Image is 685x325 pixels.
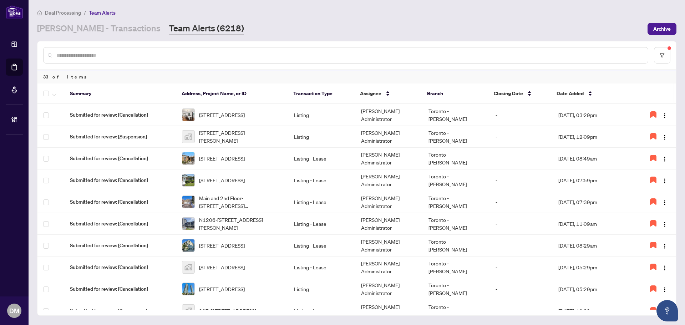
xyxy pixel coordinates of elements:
span: home [37,10,42,15]
button: Archive [648,23,676,35]
td: - [490,257,553,278]
td: - [490,278,553,300]
th: Date Added [551,83,631,104]
th: Branch [421,83,488,104]
img: thumbnail-img [182,131,194,143]
td: Toronto - [PERSON_NAME] [423,235,490,257]
span: Submitted for review: [Suspension] [70,133,171,141]
span: filter [660,53,665,58]
img: Logo [662,265,668,271]
th: Transaction Type [288,83,355,104]
button: Logo [659,131,670,142]
td: - [490,213,553,235]
td: [DATE], 08:29am [553,235,633,257]
th: Closing Date [488,83,550,104]
img: Logo [662,200,668,205]
td: Listing - Lease [288,169,355,191]
span: Date Added [557,90,584,97]
li: / [84,9,86,17]
span: N1206-[STREET_ADDRESS][PERSON_NAME] [199,216,283,232]
span: Team Alerts [89,10,116,16]
img: thumbnail-img [182,305,194,317]
span: Submitted for review: [Suspension] [70,307,171,315]
button: Logo [659,174,670,186]
td: [DATE], 10:29pm [553,300,633,322]
td: [PERSON_NAME] Administrator [355,169,422,191]
span: Submitted for review: [Cancellation] [70,111,171,119]
td: Listing [288,278,355,300]
td: Toronto - [PERSON_NAME] [423,126,490,148]
td: Toronto - [PERSON_NAME] [423,191,490,213]
td: - [490,126,553,148]
td: [DATE], 07:59pm [553,169,633,191]
img: Logo [662,113,668,118]
span: Submitted for review: [Cancellation] [70,176,171,184]
span: [STREET_ADDRESS] [199,176,245,184]
td: [PERSON_NAME] Administrator [355,257,422,278]
a: [PERSON_NAME] - Transactions [37,22,161,35]
td: - [490,148,553,169]
img: thumbnail-img [182,283,194,295]
span: Submitted for review: [Cancellation] [70,220,171,228]
td: Toronto - [PERSON_NAME] [423,278,490,300]
button: Logo [659,109,670,121]
td: Listing - Lease [288,191,355,213]
span: Submitted for review: [Cancellation] [70,154,171,162]
span: Archive [653,23,671,35]
img: thumbnail-img [182,218,194,230]
img: thumbnail-img [182,152,194,164]
img: thumbnail-img [182,109,194,121]
img: Logo [662,178,668,184]
button: filter [654,47,670,64]
th: Summary [64,83,176,104]
img: Logo [662,287,668,293]
span: Submitted for review: [Cancellation] [70,263,171,271]
button: Logo [659,153,670,164]
span: [STREET_ADDRESS] [199,242,245,249]
span: [STREET_ADDRESS] [199,154,245,162]
th: Assignee [354,83,421,104]
td: [DATE], 03:29pm [553,104,633,126]
td: Listing - Lease [288,235,355,257]
td: [PERSON_NAME] Administrator [355,191,422,213]
td: - [490,300,553,322]
span: Submitted for review: [Cancellation] [70,285,171,293]
img: Logo [662,243,668,249]
span: DM [9,306,19,316]
td: [DATE], 05:29pm [553,278,633,300]
td: [PERSON_NAME] Administrator [355,213,422,235]
td: Listing [288,104,355,126]
img: thumbnail-img [182,239,194,252]
td: Toronto - [PERSON_NAME] [423,300,490,322]
img: logo [6,5,23,19]
span: Submitted for review: [Cancellation] [70,242,171,249]
button: Logo [659,218,670,229]
td: [PERSON_NAME] Administrator [355,300,422,322]
span: [STREET_ADDRESS] [199,111,245,119]
img: thumbnail-img [182,261,194,273]
span: Main and 2nd Floor-[STREET_ADDRESS][PERSON_NAME][PERSON_NAME] [199,194,283,210]
td: Toronto - [PERSON_NAME] [423,257,490,278]
td: [PERSON_NAME] Administrator [355,126,422,148]
a: Team Alerts (6218) [169,22,244,35]
td: - [490,169,553,191]
img: Logo [662,134,668,140]
span: Deal Processing [45,10,81,16]
td: [PERSON_NAME] Administrator [355,148,422,169]
span: 907-[STREET_ADDRESS] [199,307,256,315]
td: [DATE], 05:29pm [553,257,633,278]
td: Listing - Lease [288,148,355,169]
td: [DATE], 07:39pm [553,191,633,213]
span: [STREET_ADDRESS][PERSON_NAME] [199,129,283,144]
button: Logo [659,283,670,295]
span: [STREET_ADDRESS] [199,285,245,293]
button: Logo [659,196,670,208]
td: - [490,235,553,257]
td: Toronto - [PERSON_NAME] [423,169,490,191]
td: Listing - Lease [288,257,355,278]
button: Logo [659,240,670,251]
td: [PERSON_NAME] Administrator [355,104,422,126]
span: [STREET_ADDRESS] [199,263,245,271]
td: Toronto - [PERSON_NAME] [423,148,490,169]
div: 33 of Items [37,70,676,83]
